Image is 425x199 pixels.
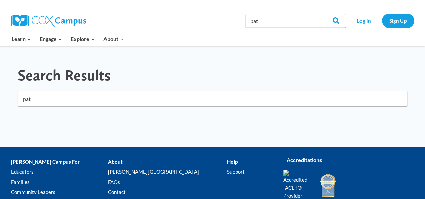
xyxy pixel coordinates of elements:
span: Learn [12,35,31,43]
input: Search Cox Campus [245,14,346,28]
nav: Secondary Navigation [349,14,414,28]
a: [PERSON_NAME][GEOGRAPHIC_DATA] [108,167,227,177]
strong: Accreditations [287,157,322,163]
span: About [103,35,124,43]
a: Support [227,167,273,177]
a: FAQs [108,177,227,187]
a: Log In [349,14,379,28]
a: Contact [108,187,227,197]
img: IDA Accredited [320,173,336,198]
nav: Primary Navigation [8,32,128,46]
a: Community Leaders [11,187,108,197]
a: Sign Up [382,14,414,28]
span: Engage [40,35,62,43]
span: Explore [71,35,95,43]
img: Cox Campus [11,15,86,27]
a: Educators [11,167,108,177]
input: Search for... [18,91,408,106]
h1: Search Results [18,66,111,84]
a: Families [11,177,108,187]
